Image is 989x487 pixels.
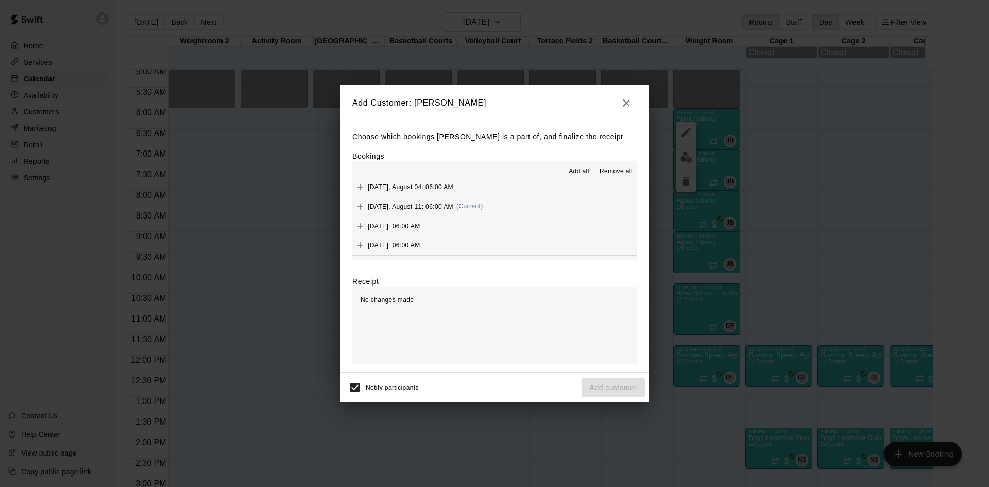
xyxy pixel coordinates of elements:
button: Add[DATE], August 11: 06:00 AM(Current) [352,197,637,216]
button: Add[DATE], August 04: 06:00 AM [352,178,637,197]
span: [DATE], August 11: 06:00 AM [368,203,453,210]
button: Remove all [595,163,637,180]
span: (Current) [456,203,483,210]
p: Choose which bookings [PERSON_NAME] is a part of, and finalize the receipt [352,130,637,143]
button: Add[DATE]: 06:00 AM [352,236,637,255]
span: [DATE]: 06:00 AM [368,222,420,229]
span: Add all [569,166,589,177]
span: Add [352,202,368,210]
span: Add [352,183,368,191]
button: Add[DATE], September 01: 06:00 AM [352,256,637,275]
button: Add[DATE]: 06:00 AM [352,216,637,236]
label: Receipt [352,276,379,287]
label: Bookings [352,152,384,160]
span: Add [352,241,368,249]
span: Remove all [600,166,633,177]
span: No changes made [361,296,414,304]
span: [DATE]: 06:00 AM [368,242,420,249]
span: Add [352,222,368,229]
h2: Add Customer: [PERSON_NAME] [340,85,649,122]
span: [DATE], August 04: 06:00 AM [368,183,453,191]
button: Add all [562,163,595,180]
span: Notify participants [366,384,419,392]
